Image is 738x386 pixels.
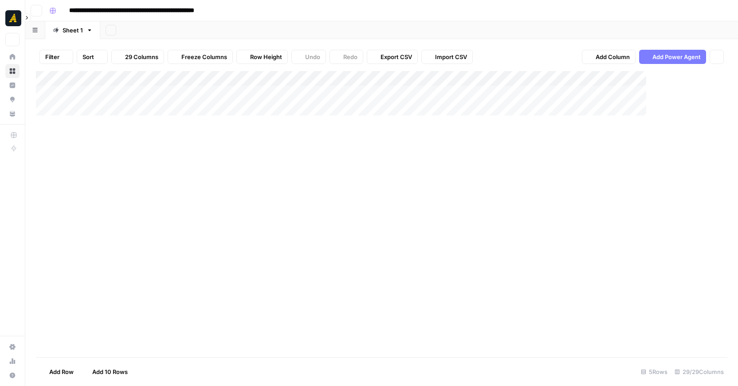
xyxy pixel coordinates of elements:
button: Freeze Columns [168,50,233,64]
a: Your Data [5,107,20,121]
span: Add Column [596,52,630,61]
img: Marketers in Demand Logo [5,10,21,26]
span: Freeze Columns [181,52,227,61]
a: Sheet 1 [45,21,100,39]
button: Filter [39,50,73,64]
button: Export CSV [367,50,418,64]
span: Add Power Agent [652,52,701,61]
button: Undo [291,50,326,64]
span: 29 Columns [125,52,158,61]
button: Add 10 Rows [79,365,133,379]
button: Help + Support [5,368,20,382]
button: Workspace: Marketers in Demand [5,7,20,29]
span: Add 10 Rows [92,367,128,376]
span: Export CSV [381,52,412,61]
a: Home [5,50,20,64]
a: Usage [5,354,20,368]
div: 5 Rows [637,365,671,379]
button: Row Height [236,50,288,64]
button: Add Column [582,50,636,64]
button: Add Power Agent [639,50,706,64]
button: Redo [330,50,363,64]
a: Insights [5,78,20,92]
span: Import CSV [435,52,467,61]
span: Row Height [250,52,282,61]
button: Sort [77,50,108,64]
a: Opportunities [5,92,20,107]
div: Sheet 1 [63,26,83,35]
span: Sort [82,52,94,61]
span: Redo [343,52,357,61]
button: 29 Columns [111,50,164,64]
a: Settings [5,340,20,354]
span: Add Row [49,367,74,376]
a: Browse [5,64,20,78]
button: Import CSV [421,50,473,64]
span: Filter [45,52,59,61]
div: 29/29 Columns [671,365,727,379]
button: Add Row [36,365,79,379]
span: Undo [305,52,320,61]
